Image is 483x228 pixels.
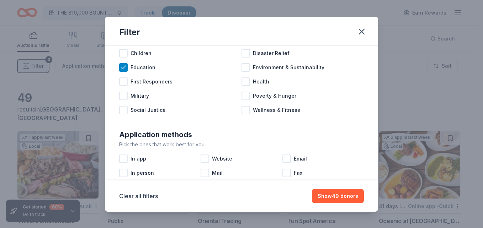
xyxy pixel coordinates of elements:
[131,92,149,100] span: Military
[294,154,307,163] span: Email
[253,106,300,114] span: Wellness & Fitness
[253,49,290,58] span: Disaster Relief
[253,77,269,86] span: Health
[131,49,152,58] span: Children
[131,63,155,72] span: Education
[119,27,140,38] div: Filter
[119,129,364,140] div: Application methods
[212,154,232,163] span: Website
[253,92,296,100] span: Poverty & Hunger
[119,192,158,200] button: Clear all filters
[119,140,364,149] div: Pick the ones that work best for you.
[312,189,364,203] button: Show49 donors
[131,154,146,163] span: In app
[131,77,172,86] span: First Responders
[253,63,324,72] span: Environment & Sustainability
[131,169,154,177] span: In person
[131,106,166,114] span: Social Justice
[212,169,223,177] span: Mail
[294,169,302,177] span: Fax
